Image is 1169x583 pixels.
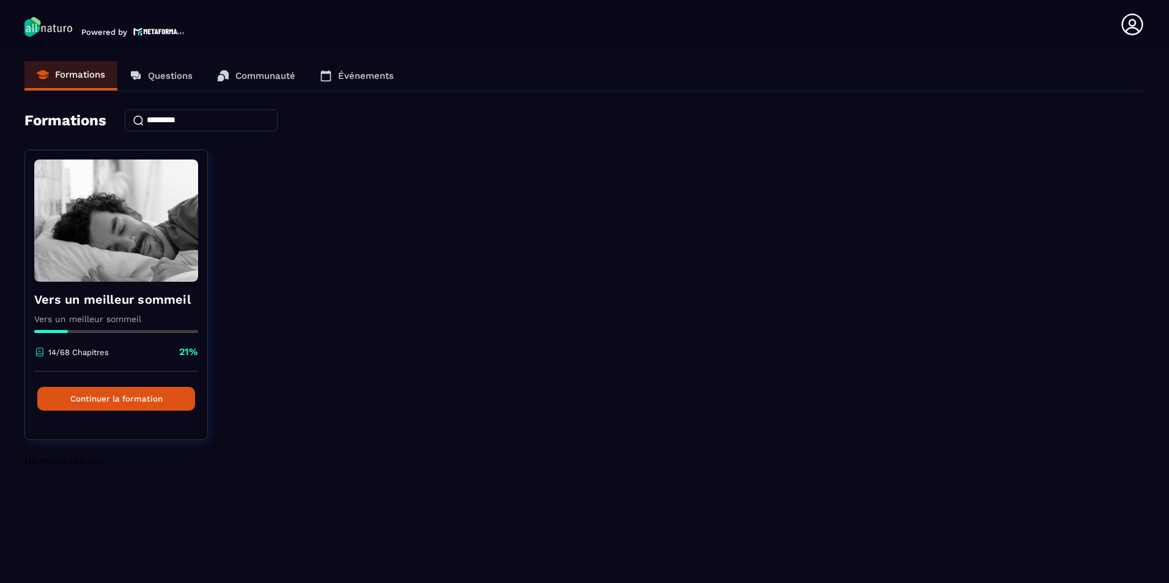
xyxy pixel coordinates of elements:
img: logo-branding [24,17,72,37]
span: No more results! [24,455,105,467]
img: logo [133,26,185,37]
a: Communauté [205,61,308,90]
h4: Vers un meilleur sommeil [34,291,198,308]
a: Formations [24,61,117,90]
button: Continuer la formation [37,387,195,411]
img: formation-background [34,159,198,282]
a: Questions [117,61,205,90]
p: Powered by [81,28,127,37]
h4: Formations [24,112,106,129]
p: Communauté [235,70,295,81]
p: 14/68 Chapitres [48,348,109,357]
a: Événements [308,61,406,90]
p: Vers un meilleur sommeil [34,314,198,324]
p: Formations [55,69,105,80]
p: Événements [338,70,394,81]
p: Questions [148,70,193,81]
a: formation-backgroundVers un meilleur sommeilVers un meilleur sommeil14/68 Chapitres21%Continuer l... [24,150,223,455]
p: 21% [179,345,198,359]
